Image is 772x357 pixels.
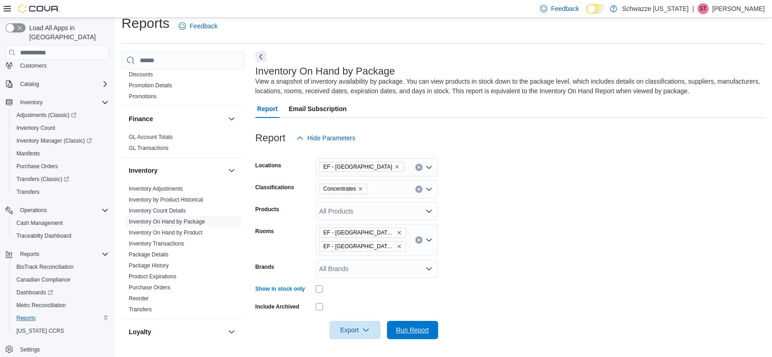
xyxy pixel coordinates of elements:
[129,327,224,336] button: Loyalty
[16,344,109,355] span: Settings
[129,82,172,89] a: Promotion Details
[415,164,423,171] button: Clear input
[319,184,367,194] span: Concentrates
[16,124,55,132] span: Inventory Count
[9,134,112,147] a: Inventory Manager (Classic)
[16,60,50,71] a: Customers
[129,208,186,214] a: Inventory Count Details
[129,134,173,140] a: GL Account Totals
[190,21,217,31] span: Feedback
[323,242,395,251] span: EF - [GEOGRAPHIC_DATA] - [GEOGRAPHIC_DATA] - [GEOGRAPHIC_DATA] - [GEOGRAPHIC_DATA]
[13,313,109,324] span: Reports
[397,230,402,235] button: Remove EF - Glendale - EF - Glendale - BoH from selection in this group
[335,321,375,339] span: Export
[16,176,69,183] span: Transfers (Classic)
[13,300,69,311] a: Metrc Reconciliation
[13,110,109,121] span: Adjustments (Classic)
[9,122,112,134] button: Inventory Count
[16,97,46,108] button: Inventory
[255,77,760,96] div: View a snapshot of inventory availability by package. You can view products in stock down to the ...
[9,160,112,173] button: Purchase Orders
[129,218,205,225] a: Inventory On Hand by Package
[692,3,694,14] p: |
[129,273,176,280] a: Product Expirations
[289,100,347,118] span: Email Subscription
[122,14,169,32] h1: Reports
[622,3,688,14] p: Schwazze [US_STATE]
[16,302,66,309] span: Metrc Reconciliation
[16,163,58,170] span: Purchase Orders
[13,230,75,241] a: Traceabilty Dashboard
[255,66,395,77] h3: Inventory On Hand by Package
[9,325,112,337] button: [US_STATE] CCRS
[122,132,244,157] div: Finance
[2,343,112,356] button: Settings
[319,228,406,238] span: EF - Glendale - EF - Glendale - BoH
[16,112,76,119] span: Adjustments (Classic)
[2,96,112,109] button: Inventory
[129,185,183,192] span: Inventory Adjustments
[255,133,286,144] h3: Report
[255,263,274,271] label: Brands
[20,346,40,353] span: Settings
[16,232,71,240] span: Traceabilty Dashboard
[16,79,42,90] button: Catalog
[20,250,39,258] span: Reports
[13,174,73,185] a: Transfers (Classic)
[13,123,59,133] a: Inventory Count
[255,162,281,169] label: Locations
[16,276,70,283] span: Canadian Compliance
[712,3,765,14] p: [PERSON_NAME]
[129,306,152,313] span: Transfers
[16,289,53,296] span: Dashboards
[323,228,395,237] span: EF - [GEOGRAPHIC_DATA] - [GEOGRAPHIC_DATA] - [GEOGRAPHIC_DATA] - [GEOGRAPHIC_DATA]
[699,3,706,14] span: ST
[129,71,153,78] a: Discounts
[13,135,95,146] a: Inventory Manager (Classic)
[13,274,74,285] a: Canadian Compliance
[9,217,112,229] button: Cash Management
[323,162,392,171] span: EF - [GEOGRAPHIC_DATA]
[2,59,112,72] button: Customers
[255,228,274,235] label: Rooms
[255,285,305,293] label: Show in stock only
[425,186,433,193] button: Open list of options
[129,93,157,100] a: Promotions
[13,186,109,197] span: Transfers
[9,261,112,273] button: BioTrack Reconciliation
[16,97,109,108] span: Inventory
[129,114,153,123] h3: Finance
[255,184,294,191] label: Classifications
[129,114,224,123] button: Finance
[20,99,42,106] span: Inventory
[255,303,299,310] label: Include Archived
[129,145,169,151] a: GL Transactions
[16,150,40,157] span: Manifests
[16,344,43,355] a: Settings
[9,273,112,286] button: Canadian Compliance
[16,263,74,271] span: BioTrack Reconciliation
[9,109,112,122] a: Adjustments (Classic)
[16,219,63,227] span: Cash Management
[13,135,109,146] span: Inventory Manager (Classic)
[129,144,169,152] span: GL Transactions
[16,327,64,335] span: [US_STATE] CCRS
[13,174,109,185] span: Transfers (Classic)
[13,325,109,336] span: Washington CCRS
[129,197,203,203] a: Inventory by Product Historical
[129,186,183,192] a: Inventory Adjustments
[129,229,202,236] span: Inventory On Hand by Product
[13,148,43,159] a: Manifests
[129,295,148,302] a: Reorder
[20,80,39,88] span: Catalog
[2,204,112,217] button: Operations
[13,186,43,197] a: Transfers
[13,287,109,298] span: Dashboards
[122,69,244,106] div: Discounts & Promotions
[425,208,433,215] button: Open list of options
[129,251,169,258] span: Package Details
[122,183,244,319] div: Inventory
